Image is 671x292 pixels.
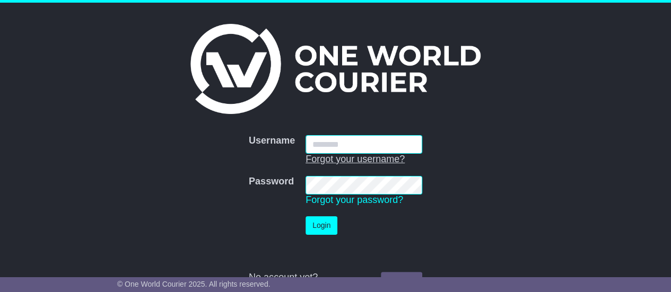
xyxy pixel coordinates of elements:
label: Username [249,135,295,147]
a: Forgot your username? [306,154,405,164]
button: Login [306,216,337,235]
div: No account yet? [249,272,422,284]
a: Register [381,272,422,290]
img: One World [190,24,480,114]
label: Password [249,176,294,188]
a: Forgot your password? [306,194,403,205]
span: © One World Courier 2025. All rights reserved. [117,280,271,288]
